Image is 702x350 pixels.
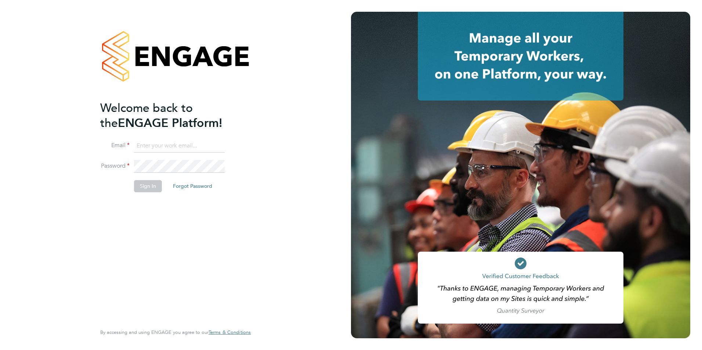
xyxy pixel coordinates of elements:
button: Forgot Password [167,180,218,192]
label: Password [100,162,130,170]
span: Welcome back to the [100,101,193,130]
a: Terms & Conditions [209,329,251,335]
span: By accessing and using ENGAGE you agree to our [100,329,251,335]
label: Email [100,142,130,149]
h2: ENGAGE Platform! [100,101,243,131]
span: Terms & Conditions [209,329,251,335]
input: Enter your work email... [134,139,225,153]
button: Sign In [134,180,162,192]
